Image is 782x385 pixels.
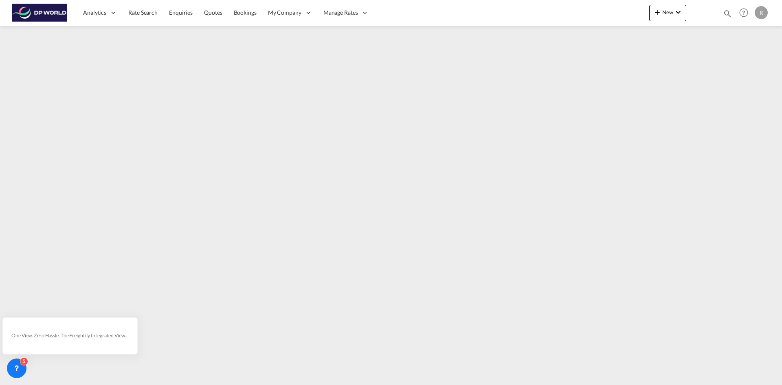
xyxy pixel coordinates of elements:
md-icon: icon-chevron-down [673,7,683,17]
div: Help [737,6,755,20]
span: Quotes [204,9,222,16]
img: c08ca190194411f088ed0f3ba295208c.png [12,4,67,22]
button: icon-plus 400-fgNewicon-chevron-down [649,5,686,21]
span: Rate Search [128,9,158,16]
span: Help [737,6,751,20]
div: R [755,6,768,19]
span: Enquiries [169,9,193,16]
md-icon: icon-plus 400-fg [652,7,662,17]
span: Manage Rates [323,9,358,17]
md-icon: icon-magnify [723,9,732,18]
div: icon-magnify [723,9,732,21]
span: New [652,9,683,15]
span: Bookings [234,9,257,16]
span: My Company [268,9,301,17]
span: Analytics [83,9,106,17]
